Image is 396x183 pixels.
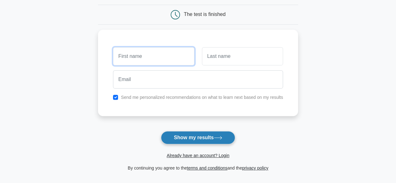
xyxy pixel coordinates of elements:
[187,165,227,170] a: terms and conditions
[242,165,268,170] a: privacy policy
[113,47,194,65] input: First name
[202,47,283,65] input: Last name
[113,70,283,89] input: Email
[94,164,302,172] div: By continuing you agree to the and the
[121,95,283,100] label: Send me personalized recommendations on what to learn next based on my results
[184,12,225,17] div: The test is finished
[161,131,235,144] button: Show my results
[167,153,229,158] a: Already have an account? Login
